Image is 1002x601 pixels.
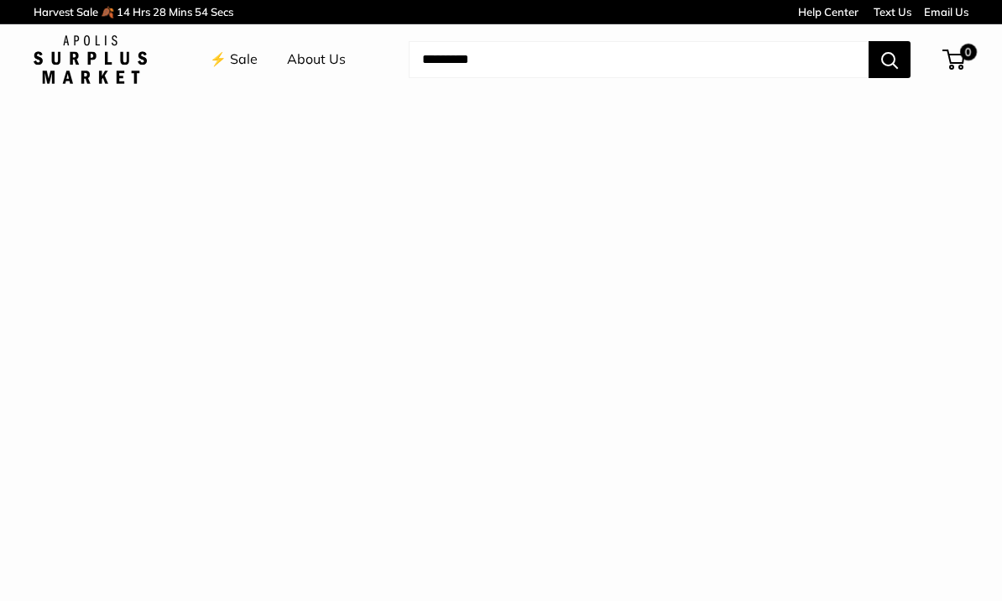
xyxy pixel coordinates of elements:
a: ⚡️ Sale [210,47,258,72]
span: Mins [169,5,192,18]
span: 14 [117,5,130,18]
input: Search... [409,41,869,78]
a: About Us [287,47,346,72]
span: Secs [211,5,233,18]
span: 0 [960,44,977,60]
span: Hrs [133,5,150,18]
span: 54 [195,5,208,18]
a: Email Us [924,5,968,18]
a: 0 [944,50,965,70]
button: Search [869,41,911,78]
img: Apolis: Surplus Market [34,35,147,84]
span: 28 [153,5,166,18]
a: Help Center [798,5,858,18]
a: Text Us [874,5,911,18]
